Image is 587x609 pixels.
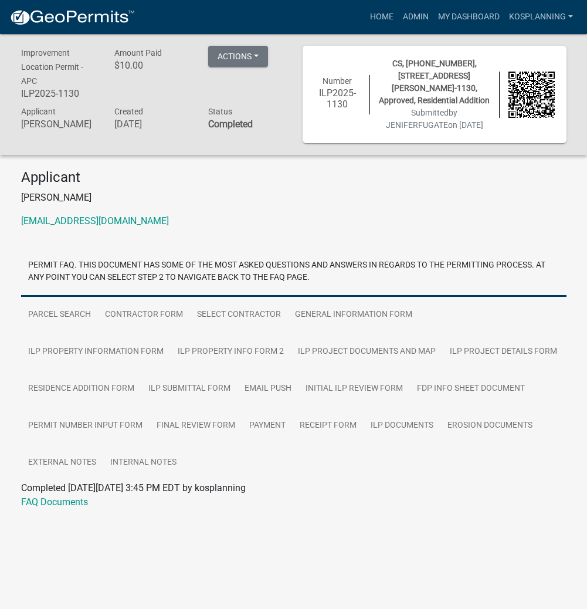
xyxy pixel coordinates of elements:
span: Submitted on [DATE] [386,108,483,130]
a: Erosion Documents [440,407,540,445]
span: Amount Paid [114,48,162,57]
a: My Dashboard [433,6,504,28]
a: FAQ Documents [21,496,88,507]
a: Email Push [237,370,298,408]
span: Status [208,107,232,116]
h6: [DATE] [114,119,191,130]
a: Home [365,6,398,28]
span: Number [323,76,352,86]
span: Improvement Location Permit - APC [21,48,83,86]
a: ILP Submittal Form [141,370,237,408]
a: ILP Documents [364,407,440,445]
a: Permit Number Input Form [21,407,150,445]
a: Parcel search [21,296,98,334]
a: ILP Project Documents and Map [291,333,443,371]
p: [PERSON_NAME] [21,191,566,205]
a: Admin [398,6,433,28]
a: Receipt Form [293,407,364,445]
a: General Information Form [288,296,419,334]
span: Completed [DATE][DATE] 3:45 PM EDT by kosplanning [21,482,246,493]
button: Actions [208,46,268,67]
a: External Notes [21,444,103,482]
span: Applicant [21,107,56,116]
a: Internal Notes [103,444,184,482]
a: Residence Addition Form [21,370,141,408]
a: kosplanning [504,6,578,28]
a: ILP Property Information Form [21,333,171,371]
a: Permit FAQ. This document has some of the most asked questions and answers in regards to the perm... [21,247,566,297]
a: ILP Property Info Form 2 [171,333,291,371]
a: Payment [242,407,293,445]
h4: Applicant [21,169,566,186]
a: Select contractor [190,296,288,334]
a: Initial ILP Review Form [298,370,410,408]
h6: $10.00 [114,60,191,71]
h6: ILP2025-1130 [314,87,361,110]
span: CS, [PHONE_NUMBER], [STREET_ADDRESS][PERSON_NAME]-1130, Approved, Residential Addition [379,59,490,105]
img: QR code [508,72,555,118]
a: [EMAIL_ADDRESS][DOMAIN_NAME] [21,215,169,226]
h6: [PERSON_NAME] [21,119,97,130]
strong: Completed [208,119,253,130]
a: ILP Project Details Form [443,333,564,371]
h6: ILP2025-1130 [21,88,97,99]
a: Final Review Form [150,407,242,445]
span: Created [114,107,143,116]
a: FDP INFO Sheet Document [410,370,532,408]
a: Contractor Form [98,296,190,334]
